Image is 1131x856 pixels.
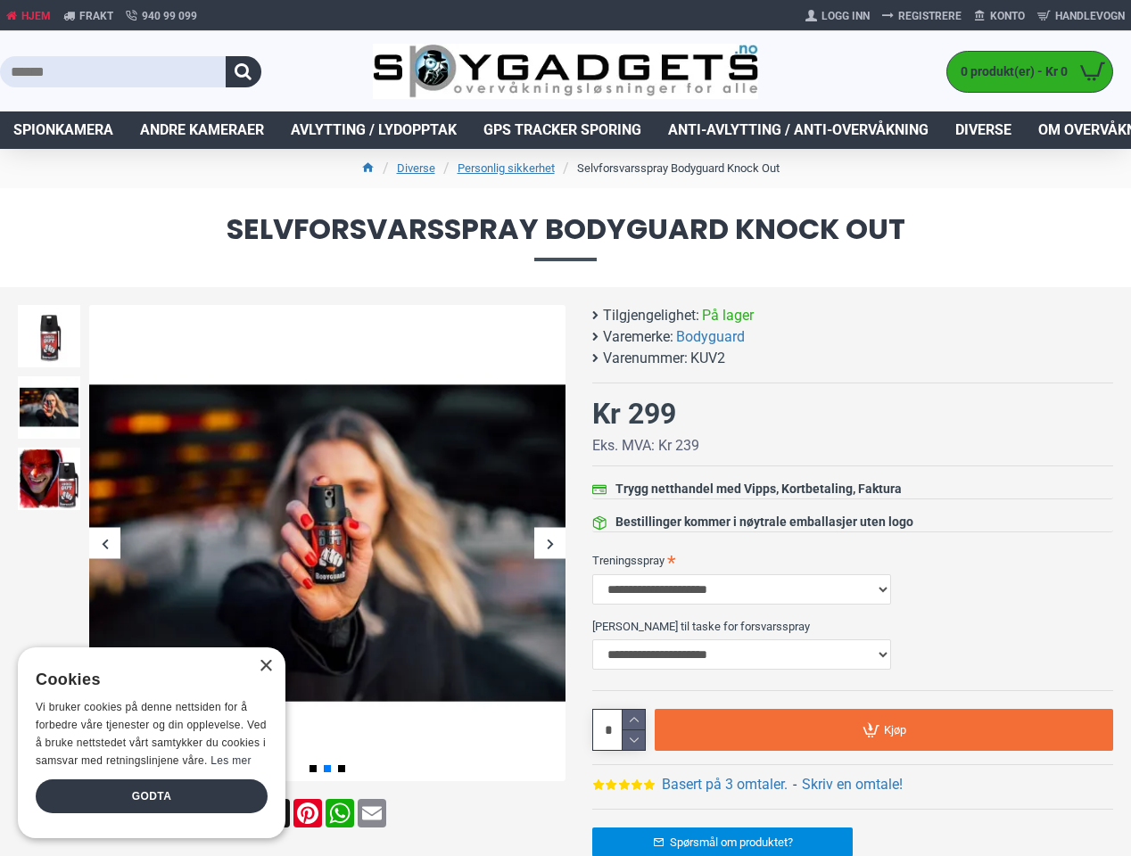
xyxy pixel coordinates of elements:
a: Pinterest [292,799,324,827]
img: Forsvarsspray - Lovlig Pepperspray - SpyGadgets.no [18,305,80,367]
div: Close [259,660,272,673]
span: Avlytting / Lydopptak [291,119,457,141]
b: - [793,776,797,793]
a: Skriv en omtale! [802,774,903,795]
div: Trygg netthandel med Vipps, Kortbetaling, Faktura [615,480,902,498]
span: Go to slide 3 [338,765,345,772]
b: Varenummer: [603,348,688,369]
span: På lager [702,305,754,326]
a: Basert på 3 omtaler. [662,774,788,795]
a: Handlevogn [1031,2,1131,30]
span: Diverse [955,119,1011,141]
div: Cookies [36,661,256,699]
img: Forsvarsspray - Lovlig Pepperspray - SpyGadgets.no [18,448,80,510]
span: 940 99 099 [142,8,197,24]
a: Bodyguard [676,326,745,348]
span: Kjøp [884,724,906,736]
b: Tilgjengelighet: [603,305,699,326]
a: GPS Tracker Sporing [470,111,655,149]
a: Email [356,799,388,827]
label: Treningsspray [592,546,1113,574]
a: Logg Inn [799,2,876,30]
a: Diverse [397,160,435,177]
span: GPS Tracker Sporing [483,119,641,141]
a: Personlig sikkerhet [458,160,555,177]
div: Previous slide [89,528,120,559]
span: Handlevogn [1055,8,1125,24]
span: Registrere [898,8,962,24]
a: Registrere [876,2,968,30]
div: Bestillinger kommer i nøytrale emballasjer uten logo [615,513,913,531]
label: [PERSON_NAME] til taske for forsvarsspray [592,612,1113,640]
div: Next slide [534,528,565,559]
span: KUV2 [690,348,725,369]
span: Anti-avlytting / Anti-overvåkning [668,119,929,141]
img: SpyGadgets.no [373,44,757,99]
a: Andre kameraer [127,111,277,149]
a: WhatsApp [324,799,356,827]
span: Konto [990,8,1025,24]
a: Anti-avlytting / Anti-overvåkning [655,111,942,149]
a: Konto [968,2,1031,30]
span: Vi bruker cookies på denne nettsiden for å forbedre våre tjenester og din opplevelse. Ved å bruke... [36,701,267,766]
span: Andre kameraer [140,119,264,141]
a: Avlytting / Lydopptak [277,111,470,149]
a: Les mer, opens a new window [211,754,251,767]
a: Diverse [942,111,1025,149]
span: Spionkamera [13,119,113,141]
a: 0 produkt(er) - Kr 0 [947,52,1112,92]
span: Go to slide 1 [310,765,317,772]
span: Go to slide 2 [324,765,331,772]
span: 0 produkt(er) - Kr 0 [947,62,1072,81]
span: Frakt [79,8,113,24]
div: Kr 299 [592,392,676,435]
b: Varemerke: [603,326,673,348]
img: Forsvarsspray - Lovlig Pepperspray - SpyGadgets.no [89,305,565,781]
div: Godta [36,779,268,813]
span: Hjem [21,8,51,24]
span: Logg Inn [821,8,870,24]
span: Selvforsvarsspray Bodyguard Knock Out [18,215,1113,260]
img: Forsvarsspray - Lovlig Pepperspray - SpyGadgets.no [18,376,80,439]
